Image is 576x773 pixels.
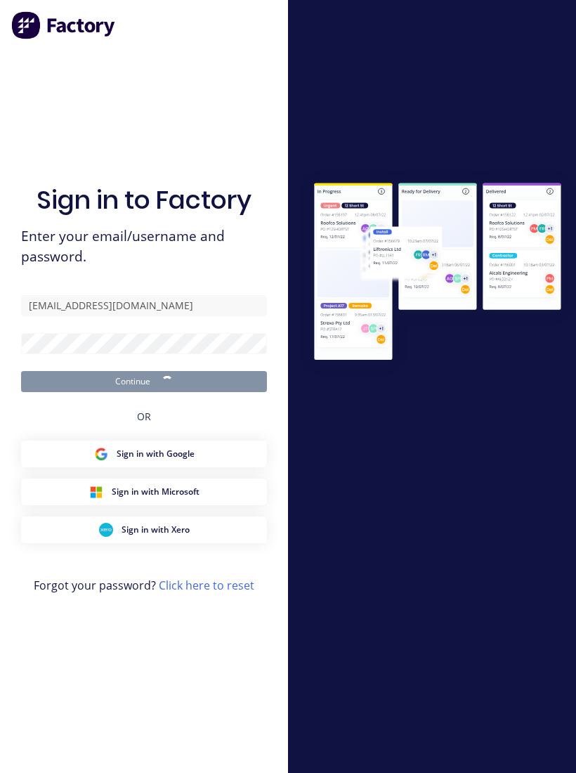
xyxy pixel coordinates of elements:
[94,447,108,461] img: Google Sign in
[112,486,199,498] span: Sign in with Microsoft
[299,169,576,376] img: Sign in
[11,11,117,39] img: Factory
[137,392,151,441] div: OR
[21,371,267,392] button: Continue
[89,485,103,499] img: Microsoft Sign in
[21,441,267,467] button: Google Sign inSign in with Google
[21,517,267,543] button: Xero Sign inSign in with Xero
[21,479,267,505] button: Microsoft Sign inSign in with Microsoft
[34,577,254,594] span: Forgot your password?
[99,523,113,537] img: Xero Sign in
[117,448,195,460] span: Sign in with Google
[122,524,190,536] span: Sign in with Xero
[21,226,267,267] span: Enter your email/username and password.
[159,578,254,593] a: Click here to reset
[21,295,267,316] input: Email/Username
[37,185,251,215] h1: Sign in to Factory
